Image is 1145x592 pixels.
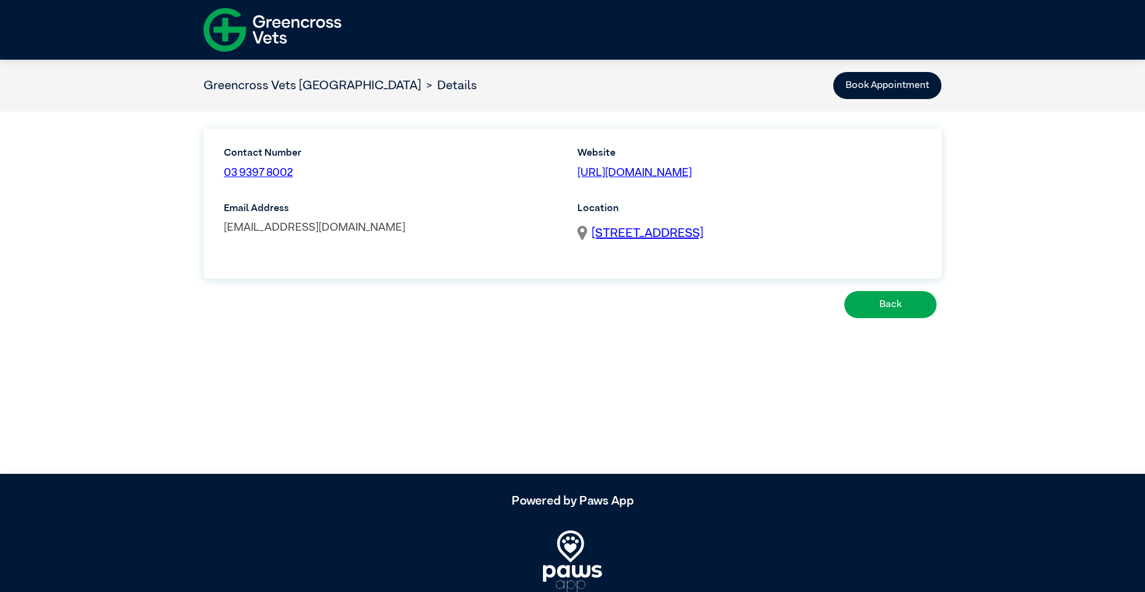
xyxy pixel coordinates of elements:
span: [STREET_ADDRESS] [592,227,703,239]
a: [STREET_ADDRESS] [592,224,703,242]
label: Contact Number [224,146,389,161]
nav: breadcrumb [204,76,477,95]
a: Greencross Vets [GEOGRAPHIC_DATA] [204,79,421,92]
a: [EMAIL_ADDRESS][DOMAIN_NAME] [224,222,405,233]
label: Website [577,146,921,161]
button: Book Appointment [833,72,941,99]
img: f-logo [204,3,341,57]
label: Email Address [224,201,568,216]
a: 03 9397 8002 [224,167,293,178]
label: Location [577,201,921,216]
li: Details [421,76,477,95]
button: Back [844,291,937,318]
img: PawsApp [543,530,602,592]
h5: Powered by Paws App [204,494,941,508]
a: [URL][DOMAIN_NAME] [577,167,692,178]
